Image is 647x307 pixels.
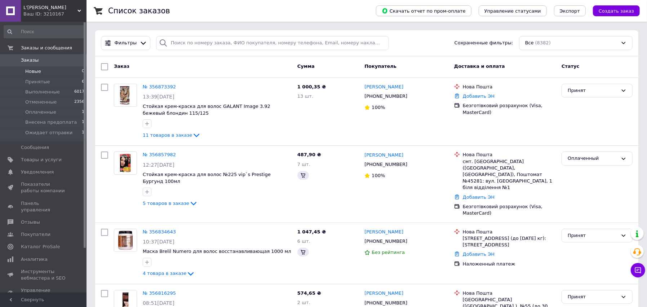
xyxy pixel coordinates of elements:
[463,290,556,297] div: Нова Пошта
[21,287,67,300] span: Управление сайтом
[297,84,326,89] span: 1 000,35 ₴
[143,249,291,254] a: Маска Brelil Numero для волос восстанавливающая 1000 мл
[454,63,505,69] span: Доставка и оплата
[364,93,407,99] span: [PHONE_NUMBER]
[143,84,176,89] a: № 356873392
[364,63,396,69] span: Покупатель
[82,130,84,136] span: 1
[143,201,189,206] span: 5 товаров в заказе
[463,251,495,257] a: Добавить ЭН
[297,229,326,234] span: 1 047,45 ₴
[535,40,551,45] span: (8382)
[554,5,586,16] button: Экспорт
[586,8,640,13] a: Создать заказ
[364,238,407,244] span: [PHONE_NUMBER]
[297,162,310,167] span: 7 шт.
[372,250,405,255] span: Без рейтинга
[382,8,466,14] span: Скачать отчет по пром-оплате
[74,89,84,95] span: 6017
[143,201,198,206] a: 5 товаров в заказе
[525,40,534,47] span: Все
[143,300,174,306] span: 08:51[DATE]
[297,93,313,99] span: 13 шт.
[297,238,310,244] span: 6 шт.
[114,229,137,251] img: Фото товару
[593,5,640,16] button: Создать заказ
[82,109,84,115] span: 1
[463,194,495,200] a: Добавить ЭН
[21,256,48,263] span: Аналитика
[364,84,403,91] a: [PERSON_NAME]
[364,229,403,236] a: [PERSON_NAME]
[82,119,84,126] span: 1
[568,293,618,301] div: Принят
[364,152,403,159] a: [PERSON_NAME]
[463,102,556,115] div: Безготівковий розрахунок (Visa, MasterCard)
[484,8,541,14] span: Управление статусами
[143,290,176,296] a: № 356816295
[364,300,407,306] span: [PHONE_NUMBER]
[143,239,174,245] span: 10:37[DATE]
[21,144,49,151] span: Сообщения
[108,6,170,15] h1: Список заказов
[463,93,495,99] a: Добавить ЭН
[21,157,62,163] span: Товары и услуги
[82,68,84,75] span: 0
[376,5,471,16] button: Скачать отчет по пром-оплате
[297,300,310,305] span: 2 шт.
[143,132,192,138] span: 11 товаров в заказе
[114,63,129,69] span: Заказ
[21,219,40,225] span: Отзывы
[114,152,137,175] a: Фото товару
[25,130,72,136] span: Ожидает отправки
[23,11,87,17] div: Ваш ID: 3210167
[143,152,176,157] a: № 356857982
[143,104,270,116] a: Стойкая крем-краска для волос GALANT Image 3.92 бежевый блондин 115/125
[23,4,77,11] span: L'Mary
[568,155,618,162] div: Оплаченный
[599,8,634,14] span: Создать заказ
[364,290,403,297] a: [PERSON_NAME]
[143,271,186,276] span: 4 товара в заказе
[463,203,556,216] div: Безготівковий розрахунок (Visa, MasterCard)
[25,99,57,105] span: Отмененные
[21,181,67,194] span: Показатели работы компании
[364,162,407,167] span: [PHONE_NUMBER]
[117,152,134,174] img: Фото товару
[21,169,54,175] span: Уведомления
[25,119,77,126] span: Внесена предоплата
[114,229,137,252] a: Фото товару
[143,162,174,168] span: 12:27[DATE]
[25,68,41,75] span: Новые
[143,229,176,234] a: № 356834643
[143,172,271,184] a: Стойкая крем-краска для волос №225 vip`s Prestige Бургунд 100мл
[21,231,50,238] span: Покупатели
[82,79,84,85] span: 6
[568,87,618,95] div: Принят
[25,89,60,95] span: Выполненные
[631,263,645,277] button: Чат с покупателем
[297,152,321,157] span: 487,90 ₴
[463,261,556,267] div: Наложенный платеж
[560,8,580,14] span: Экспорт
[568,232,618,240] div: Принят
[463,235,556,248] div: [STREET_ADDRESS] (до [DATE] кг): [STREET_ADDRESS]
[463,158,556,191] div: смт. [GEOGRAPHIC_DATA] ([GEOGRAPHIC_DATA], [GEOGRAPHIC_DATA]), Поштомат №45281: вул. [GEOGRAPHIC_...
[562,63,580,69] span: Статус
[115,40,137,47] span: Фильтры
[21,244,60,250] span: Каталог ProSale
[114,84,137,107] a: Фото товару
[25,109,56,115] span: Оплаченные
[25,79,50,85] span: Принятые
[21,200,67,213] span: Панель управления
[463,84,556,90] div: Нова Пошта
[156,36,389,50] input: Поиск по номеру заказа, ФИО покупателя, номеру телефона, Email, номеру накладной
[143,94,174,100] span: 13:39[DATE]
[372,173,385,178] span: 100%
[4,25,85,38] input: Поиск
[297,290,321,296] span: 574,65 ₴
[463,229,556,235] div: Нова Пошта
[463,152,556,158] div: Нова Пошта
[297,63,315,69] span: Сумма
